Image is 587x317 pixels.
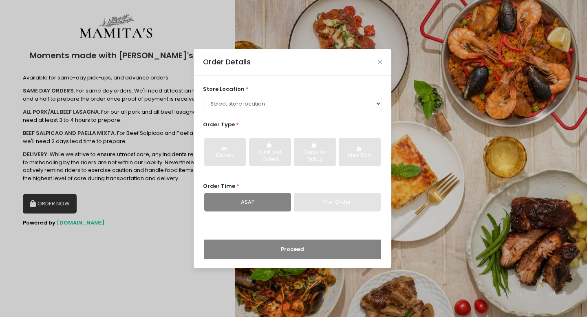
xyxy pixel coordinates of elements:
[210,152,241,159] div: Delivery
[204,138,246,166] button: Delivery
[203,57,251,67] div: Order Details
[203,85,245,93] span: store location
[204,240,381,259] button: Proceed
[378,60,382,64] button: Close
[203,182,235,190] span: Order Time
[300,149,330,163] div: Curbside Pickup
[344,152,375,159] div: Meal Plan
[203,121,235,128] span: Order Type
[339,138,381,166] button: Meal Plan
[249,138,291,166] button: Click and Collect
[255,149,285,163] div: Click and Collect
[294,138,336,166] button: Curbside Pickup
